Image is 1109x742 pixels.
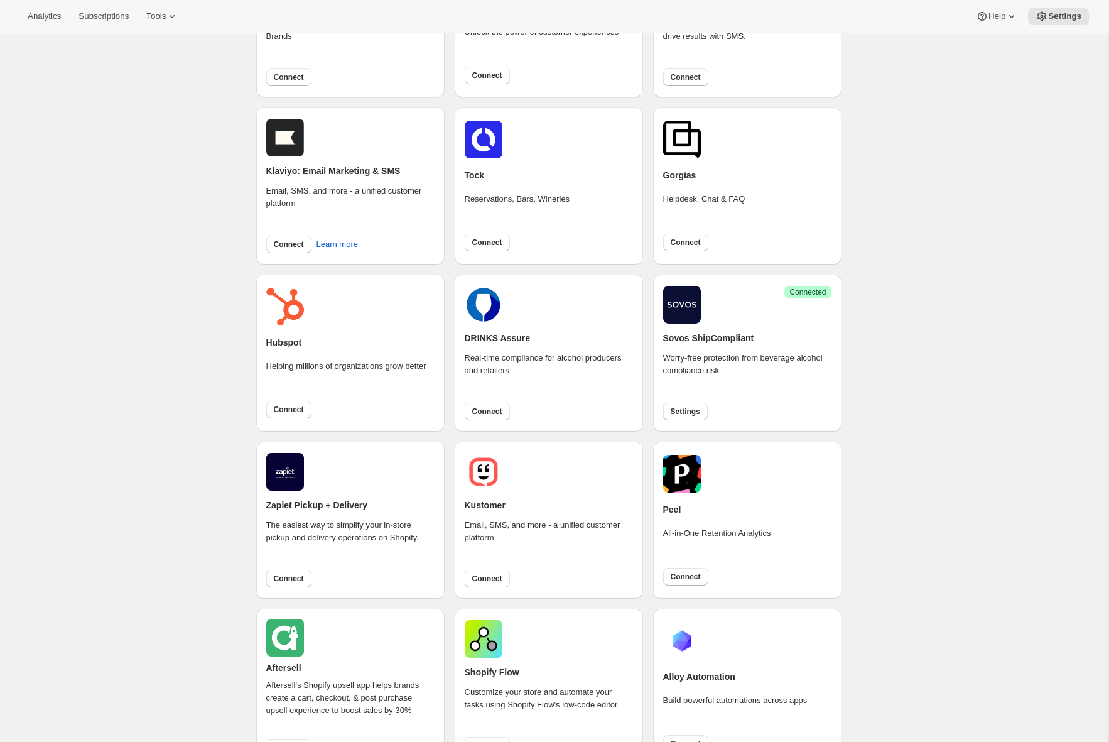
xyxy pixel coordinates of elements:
[663,286,701,324] img: shipcompliant.png
[266,336,302,349] h2: Hubspot
[20,8,68,25] button: Analytics
[789,287,826,297] span: Connected
[671,72,701,82] span: Connect
[309,234,365,254] button: Learn more
[465,234,510,251] button: Connect
[146,11,166,21] span: Tools
[266,401,311,418] button: Connect
[465,67,510,84] button: Connect
[465,519,633,562] div: Email, SMS, and more - a unified customer platform
[663,503,681,516] h2: Peel
[1048,11,1081,21] span: Settings
[671,237,701,248] span: Connect
[663,455,701,493] img: peel.png
[266,165,401,177] h2: Klaviyo: Email Marketing & SMS
[465,121,502,158] img: tockicon.png
[465,286,502,324] img: drinks.png
[671,572,701,582] span: Connect
[266,68,311,86] button: Connect
[465,570,510,587] button: Connect
[663,403,708,420] button: Settings
[266,570,311,587] button: Connect
[266,453,304,491] img: zapiet.jpg
[266,18,435,60] div: Personalized Text Messaging for Innovative Brands
[663,622,701,660] img: alloyautomation.png
[472,406,502,417] span: Connect
[266,236,311,253] button: Connect
[663,18,831,60] div: Develop relationships, deliver experiences, drive results with SMS.
[139,8,186,25] button: Tools
[663,234,708,251] button: Connect
[465,169,485,182] h2: Tock
[71,8,136,25] button: Subscriptions
[465,332,531,344] h2: DRINKS Assure
[266,360,426,390] div: Helping millions of organizations grow better
[663,694,808,724] div: Build powerful automations across apps
[78,11,129,21] span: Subscriptions
[968,8,1025,25] button: Help
[663,169,696,182] h2: Gorgias
[472,70,502,80] span: Connect
[663,193,745,223] div: Helpdesk, Chat & FAQ
[663,670,735,683] h2: Alloy Automation
[465,499,506,511] h2: Kustomer
[465,686,633,729] div: Customize your store and automate your tasks using Shopify Flow's low-code editor
[663,352,831,395] div: Worry-free protection from beverage alcohol compliance risk
[465,620,502,658] img: shopifyflow.png
[266,679,435,734] div: Aftersell's Shopify upsell app helps brands create a cart, checkout, & post purchase upsell exper...
[1028,8,1089,25] button: Settings
[663,568,708,586] button: Connect
[465,666,519,679] h2: Shopify Flow
[266,619,304,657] img: aftersell.png
[316,238,358,251] span: Learn more
[266,499,367,511] h2: Zapiet Pickup + Delivery
[465,26,619,56] div: Unlock the power of customer experiences
[663,121,701,158] img: gorgias.png
[274,72,304,82] span: Connect
[465,403,510,420] button: Connect
[465,193,570,223] div: Reservations, Bars, Wineries
[472,574,502,584] span: Connect
[266,519,435,562] div: The easiest way to simplify your in-store pickup and delivery operations on Shopify.
[663,527,771,557] div: All-in-One Retention Analytics
[988,11,1005,21] span: Help
[465,352,633,395] div: Real-time compliance for alcohol producers and retailers
[472,237,502,248] span: Connect
[274,239,304,249] span: Connect
[274,574,304,584] span: Connect
[28,11,61,21] span: Analytics
[671,406,700,417] span: Settings
[663,332,754,344] h2: Sovos ShipCompliant
[274,405,304,415] span: Connect
[663,68,708,86] button: Connect
[266,185,435,227] div: Email, SMS, and more - a unified customer platform
[266,662,301,674] h2: Aftersell
[266,288,304,325] img: hubspot.png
